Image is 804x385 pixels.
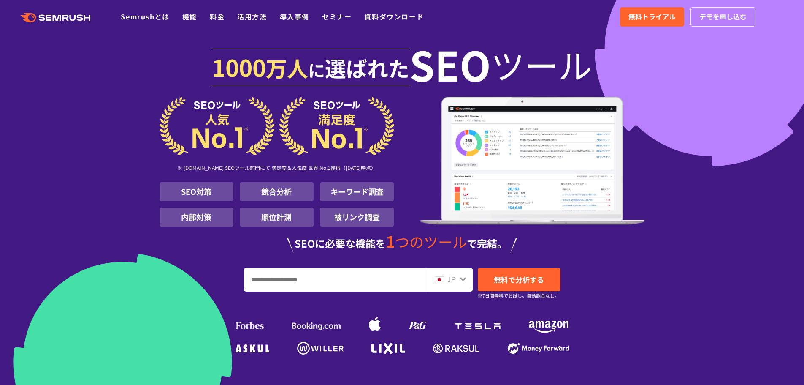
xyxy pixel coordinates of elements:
span: SEO [409,47,491,81]
span: 万人 [266,52,308,83]
a: セミナー [322,11,352,22]
span: 無料トライアル [628,11,676,22]
a: デモを申し込む [690,7,755,27]
li: SEO対策 [160,182,233,201]
a: 無料で分析する [478,268,560,291]
small: ※7日間無料でお試し。自動課金なし。 [478,292,559,300]
li: 被リンク調査 [320,208,394,227]
span: 無料で分析する [494,274,544,285]
span: 選ばれた [325,52,409,83]
a: 料金 [210,11,225,22]
div: SEOに必要な機能を [160,233,645,253]
a: 活用方法 [237,11,267,22]
span: ツール [491,47,592,81]
div: ※ [DOMAIN_NAME] SEOツール部門にて 満足度＆人気度 世界 No.1獲得（[DATE]時点） [160,155,394,182]
span: 1 [386,229,395,252]
a: 機能 [182,11,197,22]
span: で完結。 [467,236,507,251]
span: デモを申し込む [699,11,747,22]
span: JP [447,274,455,284]
span: 1000 [212,50,266,84]
span: に [308,57,325,82]
li: 競合分析 [240,182,314,201]
a: 導入事例 [280,11,309,22]
a: Semrushとは [121,11,169,22]
li: キーワード調査 [320,182,394,201]
span: つのツール [395,231,467,252]
input: URL、キーワードを入力してください [244,268,427,291]
li: 内部対策 [160,208,233,227]
a: 無料トライアル [620,7,684,27]
a: 資料ダウンロード [364,11,424,22]
li: 順位計測 [240,208,314,227]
